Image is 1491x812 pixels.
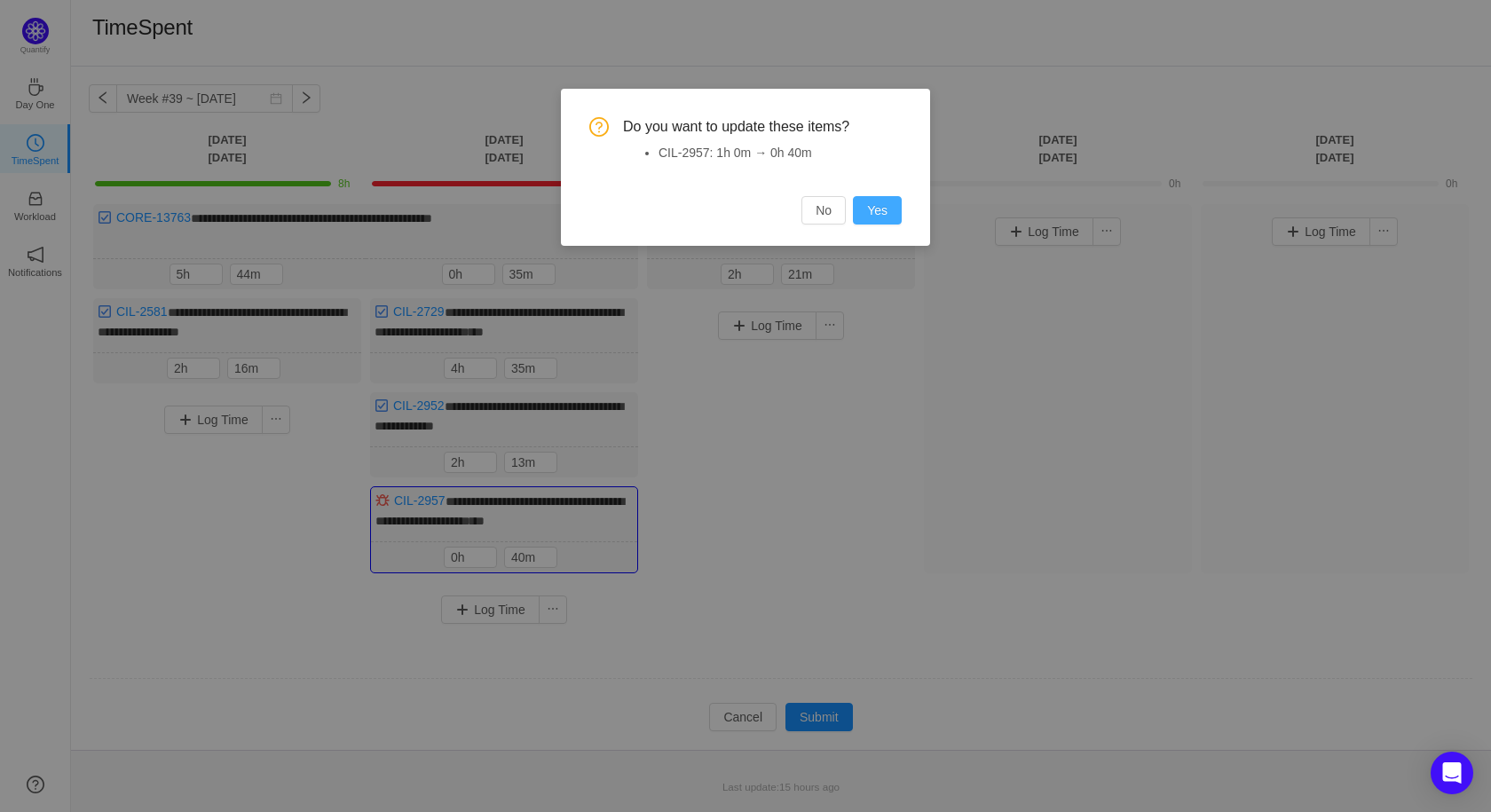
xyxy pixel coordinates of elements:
[853,196,902,225] button: Yes
[623,117,902,137] span: Do you want to update these items?
[801,196,846,225] button: No
[1431,752,1473,794] div: Open Intercom Messenger
[659,144,902,162] li: CIL-2957: 1h 0m → 0h 40m
[589,117,609,137] i: icon: question-circle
